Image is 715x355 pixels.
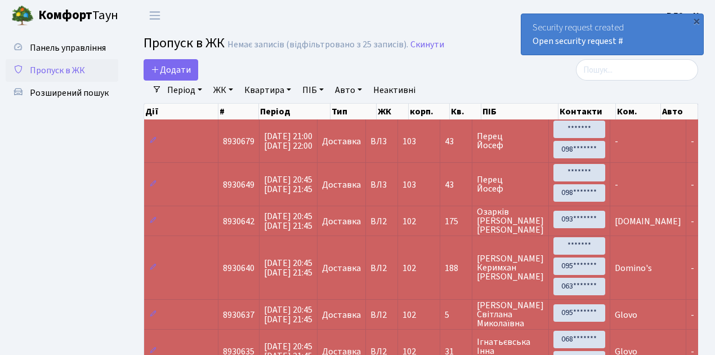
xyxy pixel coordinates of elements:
[445,310,467,319] span: 5
[403,262,416,274] span: 102
[240,81,296,100] a: Квартира
[218,104,259,119] th: #
[223,262,254,274] span: 8930640
[6,82,118,104] a: Розширений пошук
[264,304,312,326] span: [DATE] 20:45 [DATE] 21:45
[691,262,694,274] span: -
[403,215,416,228] span: 102
[264,174,312,196] span: [DATE] 20:45 [DATE] 21:45
[370,217,393,226] span: ВЛ2
[223,135,254,148] span: 8930679
[615,215,681,228] span: [DOMAIN_NAME]
[661,104,698,119] th: Авто
[615,179,618,191] span: -
[322,217,361,226] span: Доставка
[6,37,118,59] a: Панель управління
[223,179,254,191] span: 8930649
[481,104,558,119] th: ПІБ
[322,310,361,319] span: Доставка
[330,81,367,100] a: Авто
[322,137,361,146] span: Доставка
[410,39,444,50] a: Скинути
[477,207,544,234] span: Озарків [PERSON_NAME] [PERSON_NAME]
[445,264,467,273] span: 188
[6,59,118,82] a: Пропуск в ЖК
[322,180,361,189] span: Доставка
[667,9,701,23] a: ВЛ2 -. К.
[259,104,330,119] th: Період
[691,15,702,26] div: ×
[445,217,467,226] span: 175
[691,215,694,228] span: -
[38,6,92,24] b: Комфорт
[370,137,393,146] span: ВЛ3
[144,104,218,119] th: Дії
[477,301,544,328] span: [PERSON_NAME] Світлана Миколаївна
[558,104,616,119] th: Контакти
[223,309,254,321] span: 8930637
[370,264,393,273] span: ВЛ2
[477,175,544,193] span: Перец Йосеф
[11,5,34,27] img: logo.png
[30,42,106,54] span: Панель управління
[209,81,238,100] a: ЖК
[330,104,377,119] th: Тип
[691,309,694,321] span: -
[377,104,409,119] th: ЖК
[264,130,312,152] span: [DATE] 21:00 [DATE] 22:00
[615,262,652,274] span: Domino's
[445,180,467,189] span: 43
[450,104,481,119] th: Кв.
[667,10,701,22] b: ВЛ2 -. К.
[477,132,544,150] span: Перец Йосеф
[30,87,109,99] span: Розширений пошук
[227,39,408,50] div: Немає записів (відфільтровано з 25 записів).
[403,179,416,191] span: 103
[691,179,694,191] span: -
[533,35,623,47] a: Open security request #
[370,180,393,189] span: ВЛ3
[38,6,118,25] span: Таун
[403,309,416,321] span: 102
[370,310,393,319] span: ВЛ2
[322,264,361,273] span: Доставка
[141,6,169,25] button: Переключити навігацію
[144,33,225,53] span: Пропуск в ЖК
[477,254,544,281] span: [PERSON_NAME] Керимхан [PERSON_NAME]
[616,104,661,119] th: Ком.
[615,309,637,321] span: Glovo
[151,64,191,76] span: Додати
[163,81,207,100] a: Період
[223,215,254,228] span: 8930642
[445,137,467,146] span: 43
[30,64,85,77] span: Пропуск в ЖК
[691,135,694,148] span: -
[409,104,450,119] th: корп.
[298,81,328,100] a: ПІБ
[264,257,312,279] span: [DATE] 20:45 [DATE] 21:45
[576,59,698,81] input: Пошук...
[144,59,198,81] a: Додати
[264,210,312,232] span: [DATE] 20:45 [DATE] 21:45
[369,81,420,100] a: Неактивні
[521,14,703,55] div: Security request created
[403,135,416,148] span: 103
[615,135,618,148] span: -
